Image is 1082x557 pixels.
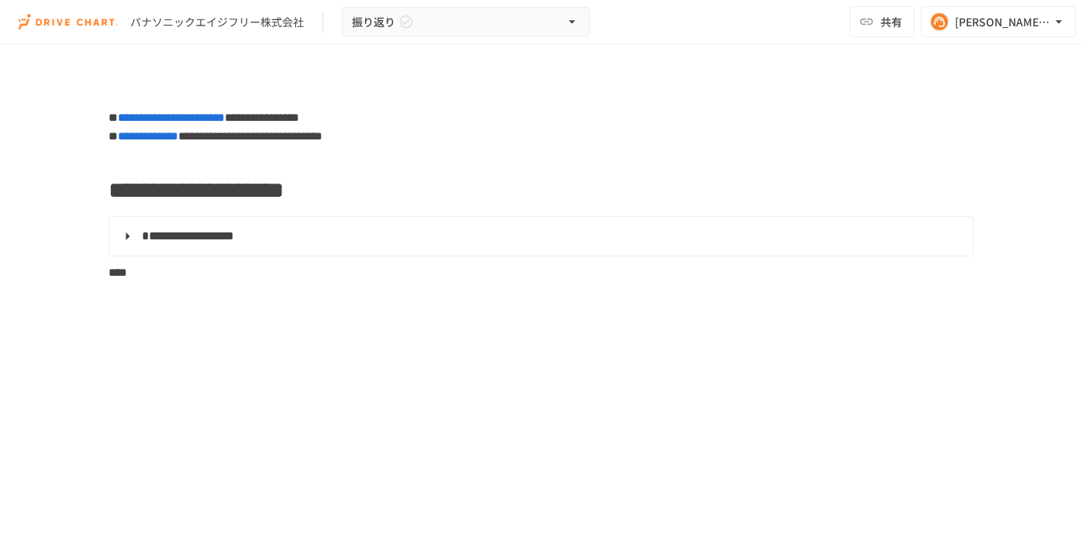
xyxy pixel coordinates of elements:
span: 振り返り [352,12,395,32]
div: パナソニックエイジフリー株式会社 [130,14,304,30]
button: 振り返り [342,7,590,37]
span: 共有 [880,13,902,30]
img: i9VDDS9JuLRLX3JIUyK59LcYp6Y9cayLPHs4hOxMB9W [19,9,118,34]
div: [PERSON_NAME][EMAIL_ADDRESS][DOMAIN_NAME] [955,12,1051,32]
button: 共有 [849,6,915,37]
button: [PERSON_NAME][EMAIL_ADDRESS][DOMAIN_NAME] [921,6,1076,37]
